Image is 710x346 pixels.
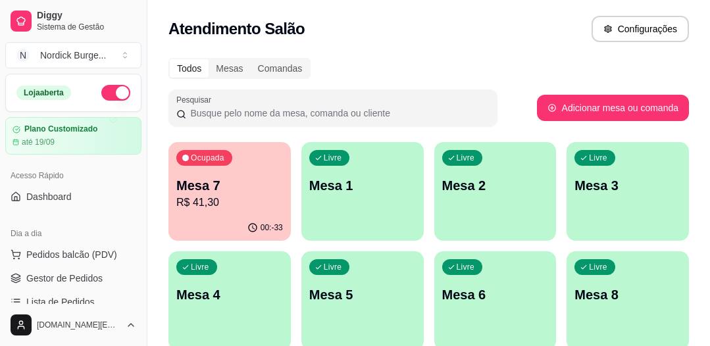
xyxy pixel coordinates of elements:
span: Sistema de Gestão [37,22,136,32]
article: Plano Customizado [24,124,97,134]
label: Pesquisar [176,94,216,105]
span: Diggy [37,10,136,22]
p: Livre [457,153,475,163]
article: até 19/09 [22,137,55,147]
input: Pesquisar [186,107,490,120]
div: Dia a dia [5,223,141,244]
div: Comandas [251,59,310,78]
div: Mesas [209,59,250,78]
p: Livre [191,262,209,272]
p: Mesa 6 [442,285,549,304]
button: Select a team [5,42,141,68]
p: Mesa 5 [309,285,416,304]
p: Mesa 3 [574,176,681,195]
h2: Atendimento Salão [168,18,305,39]
button: Pedidos balcão (PDV) [5,244,141,265]
button: LivreMesa 3 [567,142,689,241]
p: 00:-33 [261,222,283,233]
p: Mesa 7 [176,176,283,195]
span: Gestor de Pedidos [26,272,103,285]
span: Lista de Pedidos [26,295,95,309]
span: Pedidos balcão (PDV) [26,248,117,261]
p: Ocupada [191,153,224,163]
p: R$ 41,30 [176,195,283,210]
p: Mesa 8 [574,285,681,304]
p: Mesa 4 [176,285,283,304]
p: Mesa 1 [309,176,416,195]
div: Nordick Burge ... [40,49,106,62]
button: Alterar Status [101,85,130,101]
a: Lista de Pedidos [5,291,141,312]
button: LivreMesa 1 [301,142,424,241]
p: Livre [589,262,607,272]
p: Livre [324,153,342,163]
a: Dashboard [5,186,141,207]
button: OcupadaMesa 7R$ 41,3000:-33 [168,142,291,241]
div: Acesso Rápido [5,165,141,186]
span: N [16,49,30,62]
span: Dashboard [26,190,72,203]
a: Gestor de Pedidos [5,268,141,289]
div: Loja aberta [16,86,71,100]
button: Configurações [592,16,689,42]
p: Livre [589,153,607,163]
div: Todos [170,59,209,78]
p: Livre [457,262,475,272]
span: [DOMAIN_NAME][EMAIL_ADDRESS][DOMAIN_NAME] [37,320,120,330]
a: Plano Customizadoaté 19/09 [5,117,141,155]
button: [DOMAIN_NAME][EMAIL_ADDRESS][DOMAIN_NAME] [5,309,141,341]
button: Adicionar mesa ou comanda [537,95,689,121]
a: DiggySistema de Gestão [5,5,141,37]
p: Livre [324,262,342,272]
button: LivreMesa 2 [434,142,557,241]
p: Mesa 2 [442,176,549,195]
